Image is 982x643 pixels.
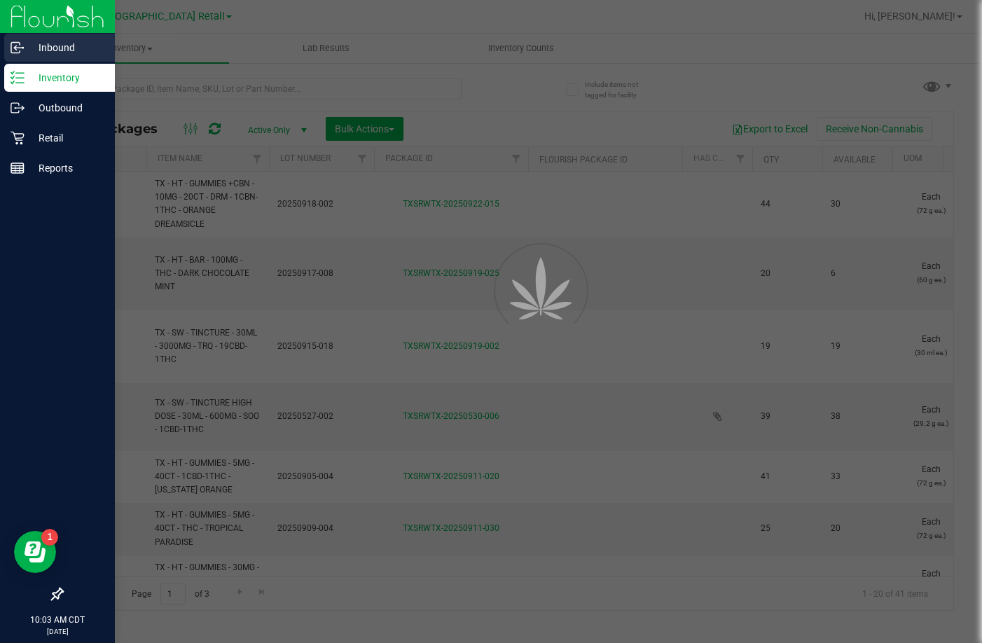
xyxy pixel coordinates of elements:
inline-svg: Inventory [11,71,25,85]
p: [DATE] [6,626,109,637]
inline-svg: Inbound [11,41,25,55]
p: 10:03 AM CDT [6,614,109,626]
p: Retail [25,130,109,146]
p: Outbound [25,99,109,116]
p: Reports [25,160,109,177]
inline-svg: Outbound [11,101,25,115]
iframe: Resource center unread badge [41,529,58,546]
iframe: Resource center [14,531,56,573]
p: Inbound [25,39,109,56]
inline-svg: Retail [11,131,25,145]
p: Inventory [25,69,109,86]
inline-svg: Reports [11,161,25,175]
